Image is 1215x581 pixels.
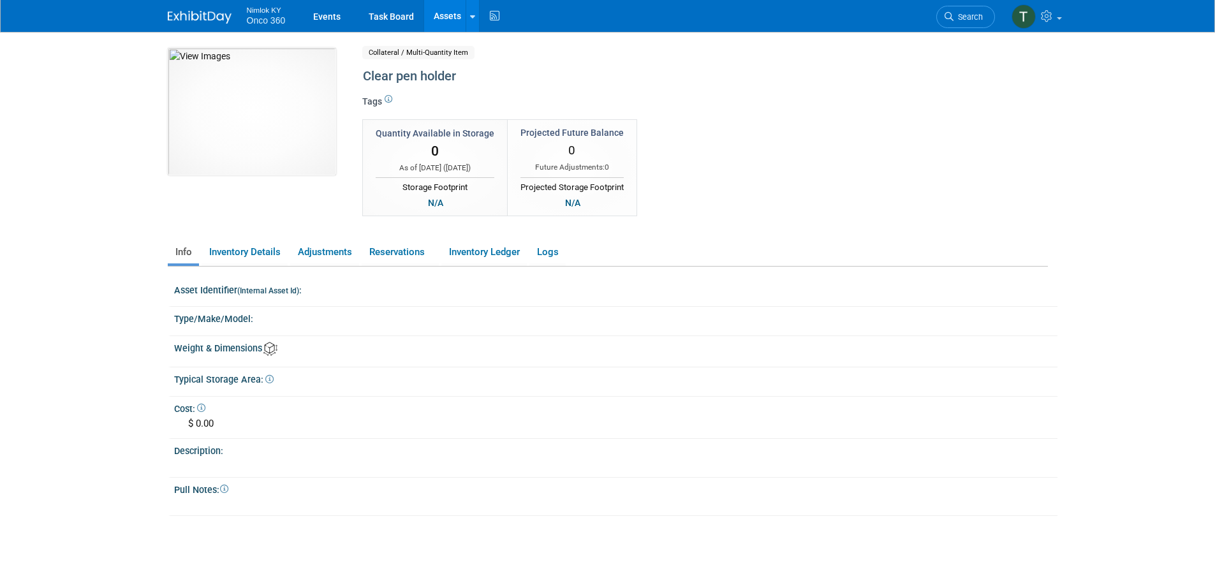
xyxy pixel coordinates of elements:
[362,241,439,263] a: Reservations
[174,309,1057,325] div: Type/Make/Model:
[263,342,277,356] img: Asset Weight and Dimensions
[431,143,439,159] span: 0
[441,241,527,263] a: Inventory Ledger
[174,480,1057,496] div: Pull Notes:
[290,241,359,263] a: Adjustments
[168,241,199,263] a: Info
[520,177,624,194] div: Projected Storage Footprint
[376,127,494,140] div: Quantity Available in Storage
[168,11,232,24] img: ExhibitDay
[174,441,1057,457] div: Description:
[568,143,575,158] span: 0
[424,196,447,210] div: N/A
[561,196,584,210] div: N/A
[237,286,299,295] small: (Internal Asset Id)
[1012,4,1036,29] img: Tim Bugaile
[520,126,624,139] div: Projected Future Balance
[362,95,943,117] div: Tags
[362,46,475,59] span: Collateral / Multi-Quantity Item
[168,48,336,175] img: View Images
[529,241,566,263] a: Logs
[174,339,1057,356] div: Weight & Dimensions
[936,6,995,28] a: Search
[247,15,286,26] span: Onco 360
[174,281,1057,297] div: Asset Identifier :
[247,3,286,16] span: Nimlok KY
[174,374,274,385] span: Typical Storage Area:
[376,177,494,194] div: Storage Footprint
[954,12,983,22] span: Search
[520,162,624,173] div: Future Adjustments:
[202,241,288,263] a: Inventory Details
[446,163,468,172] span: [DATE]
[376,163,494,173] div: As of [DATE] ( )
[174,399,1057,415] div: Cost:
[605,163,609,172] span: 0
[358,65,943,88] div: Clear pen holder
[184,414,1048,434] div: $ 0.00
